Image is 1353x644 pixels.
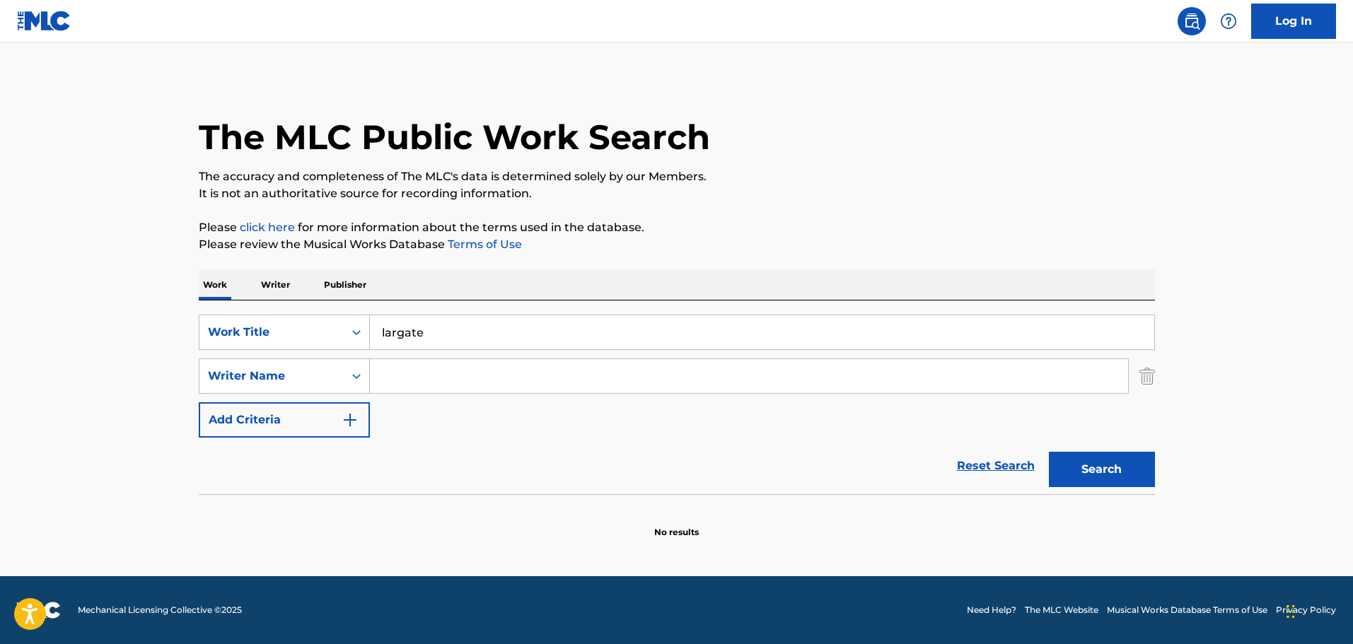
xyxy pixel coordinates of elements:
p: Please for more information about the terms used in the database. [199,219,1155,236]
img: help [1220,13,1237,30]
img: 9d2ae6d4665cec9f34b9.svg [342,411,359,428]
img: logo [17,602,61,619]
img: MLC Logo [17,11,71,31]
a: Privacy Policy [1276,604,1336,616]
a: Terms of Use [445,238,522,251]
div: Drag [1287,590,1295,633]
a: Log In [1251,4,1336,39]
a: The MLC Website [1025,604,1098,616]
div: Writer Name [208,368,335,385]
h1: The MLC Public Work Search [199,116,710,158]
a: click here [240,221,295,234]
div: Work Title [208,324,335,341]
div: Help [1214,7,1243,35]
a: Need Help? [967,604,1016,616]
button: Add Criteria [199,402,370,438]
p: Please review the Musical Works Database [199,236,1155,253]
iframe: Chat Widget [1282,576,1353,644]
img: search [1183,13,1200,30]
a: Reset Search [950,450,1042,481]
a: Public Search [1178,7,1206,35]
p: The accuracy and completeness of The MLC's data is determined solely by our Members. [199,168,1155,185]
p: It is not an authoritative source for recording information. [199,185,1155,202]
button: Search [1049,452,1155,487]
span: Mechanical Licensing Collective © 2025 [78,604,242,616]
p: No results [654,509,699,539]
p: Publisher [320,270,371,300]
p: Writer [257,270,294,300]
form: Search Form [199,315,1155,494]
p: Work [199,270,231,300]
a: Musical Works Database Terms of Use [1107,604,1267,616]
img: Delete Criterion [1139,358,1155,394]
